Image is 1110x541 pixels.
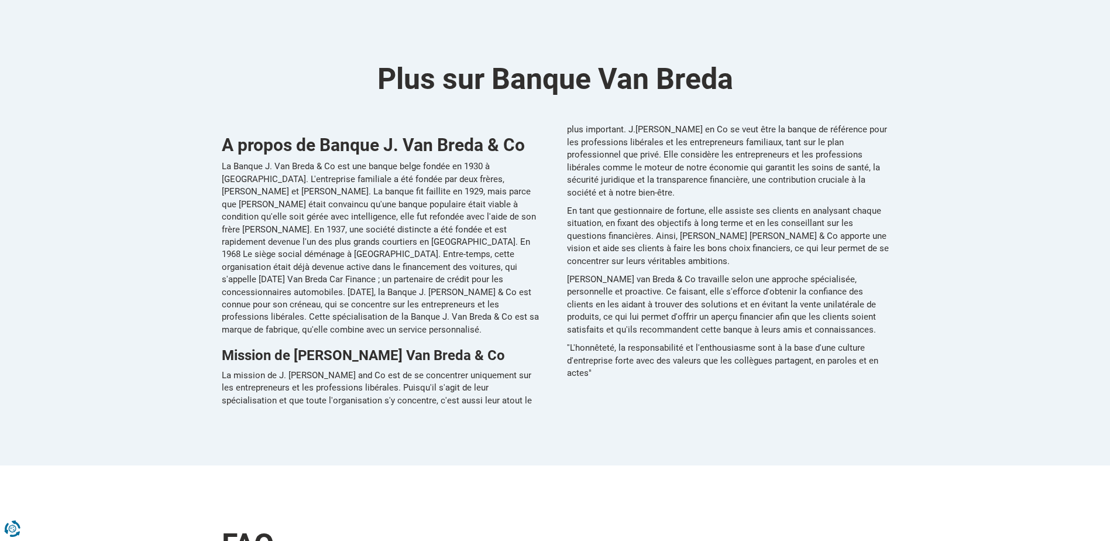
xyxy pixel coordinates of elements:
b: A propos de Banque J. Van Breda & Co [222,135,525,155]
p: La Banque J. Van Breda & Co est une banque belge fondée en 1930 à [GEOGRAPHIC_DATA]. L'entreprise... [222,160,544,336]
p: [PERSON_NAME] van Breda & Co travaille selon une approche spécialisée, personnelle et proactive. ... [567,273,889,336]
p: ''L'honnêteté, la responsabilité et l'enthousiasme sont à la base d'une culture d'entreprise fort... [567,342,889,379]
p: En tant que gestionnaire de fortune, elle assiste ses clients en analysant chaque situation, en f... [567,205,889,268]
div: Plus sur Banque Van Breda [222,59,889,100]
b: Mission de [PERSON_NAME] Van Breda & Co [222,347,505,364]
